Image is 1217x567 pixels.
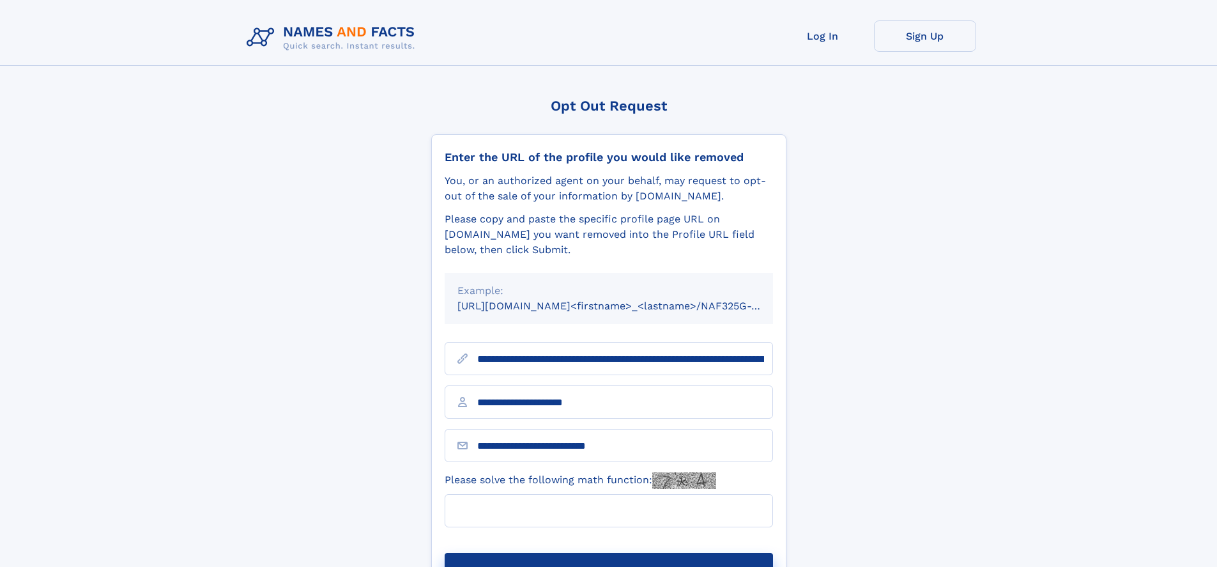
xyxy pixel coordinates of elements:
a: Sign Up [874,20,976,52]
div: Example: [457,283,760,299]
img: Logo Names and Facts [241,20,425,55]
div: Opt Out Request [431,98,786,114]
small: [URL][DOMAIN_NAME]<firstname>_<lastname>/NAF325G-xxxxxxxx [457,300,797,312]
label: Please solve the following math function: [445,472,716,489]
div: You, or an authorized agent on your behalf, may request to opt-out of the sale of your informatio... [445,173,773,204]
a: Log In [772,20,874,52]
div: Please copy and paste the specific profile page URL on [DOMAIN_NAME] you want removed into the Pr... [445,212,773,258]
div: Enter the URL of the profile you would like removed [445,150,773,164]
